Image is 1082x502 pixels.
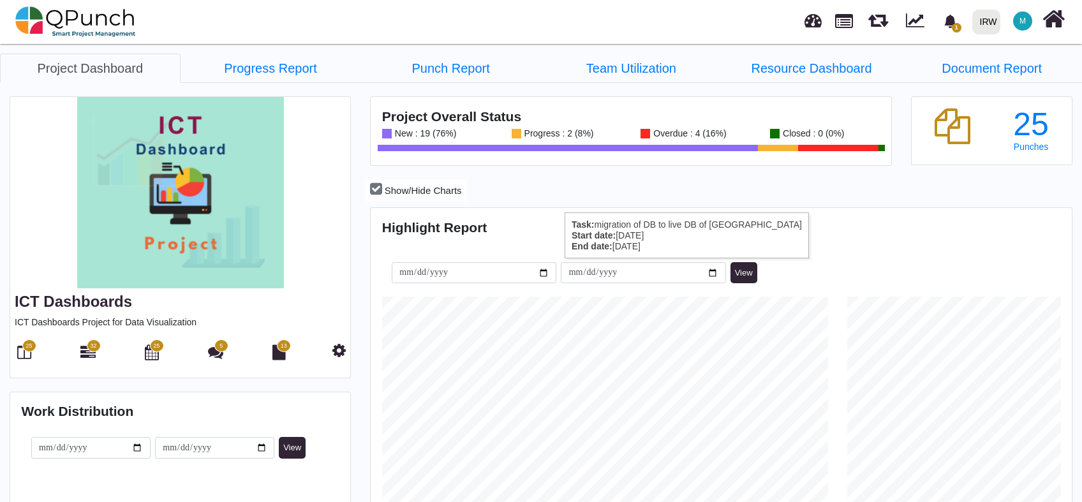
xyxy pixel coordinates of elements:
div: migration of DB to live DB of [GEOGRAPHIC_DATA] [DATE] [DATE] [565,212,809,258]
h4: Highlight Report [382,219,1061,235]
b: Task: [572,219,595,230]
span: Punches [1014,142,1048,152]
a: Resource Dashboard [722,54,902,83]
a: Progress Report [181,54,361,83]
li: ICT Dashboards [541,54,722,82]
span: Dashboard [804,8,822,27]
a: Punch Report [360,54,541,83]
i: Project Settings [332,343,346,358]
span: 32 [91,342,97,351]
span: M [1019,17,1026,25]
div: Overdue : 4 (16%) [650,129,726,138]
span: Releases [868,6,888,27]
a: ICT Dashboards [15,293,132,310]
div: New : 19 (76%) [392,129,456,138]
img: qpunch-sp.fa6292f.png [15,3,136,41]
button: View [279,437,306,459]
div: IRW [980,11,997,33]
div: Progress : 2 (8%) [521,129,594,138]
i: Board [17,344,31,360]
div: 25 [1002,108,1061,140]
button: View [730,262,757,284]
span: Show/Hide Charts [385,185,462,196]
span: 1 [952,23,961,33]
h4: Project Overall Status [382,108,880,124]
h4: Work Distribution [22,403,339,419]
div: Notification [939,10,961,33]
a: 25 Punches [1002,108,1061,152]
a: IRW [967,1,1005,43]
i: Punch Discussion [208,344,223,360]
span: 25 [154,342,160,351]
button: Show/Hide Charts [365,179,466,202]
span: 13 [281,342,287,351]
span: Projects [835,8,853,28]
a: M [1005,1,1040,41]
div: Dynamic Report [900,1,936,43]
a: 32 [80,350,96,360]
span: 25 [26,342,32,351]
a: Team Utilization [541,54,722,83]
a: Document Report [901,54,1082,83]
i: Document Library [272,344,286,360]
p: ICT Dashboards Project for Data Visualization [15,316,346,329]
b: End date: [572,241,612,251]
b: Start date: [572,230,616,240]
svg: bell fill [944,15,957,28]
i: Gantt [80,344,96,360]
i: Home [1042,7,1065,31]
span: 5 [219,342,223,351]
span: Muhammad.shoaib [1013,11,1032,31]
div: Closed : 0 (0%) [780,129,844,138]
i: Calendar [145,344,159,360]
a: bell fill1 [936,1,967,41]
